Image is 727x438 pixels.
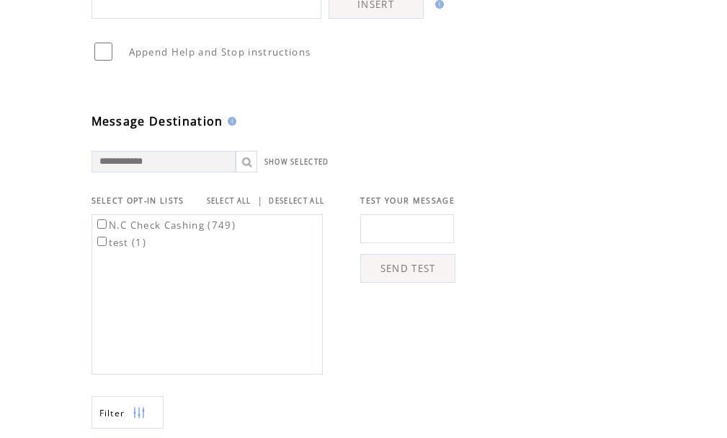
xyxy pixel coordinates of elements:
a: Filter [92,396,164,429]
a: SELECT ALL [207,196,251,206]
input: N.C Check Cashing (749) [97,219,107,229]
input: test (1) [97,237,107,246]
span: SELECT OPT-IN LISTS [92,196,184,206]
a: SHOW SELECTED [264,157,329,167]
a: SEND TEST [360,254,455,283]
span: TEST YOUR MESSAGE [360,196,455,206]
img: help.gif [223,117,236,126]
span: Append Help and Stop instructions [129,45,311,58]
span: Message Destination [92,113,223,129]
label: N.C Check Cashing (749) [94,219,236,232]
img: filters.png [133,397,146,429]
span: | [257,194,263,207]
span: Show filters [99,407,125,419]
label: test (1) [94,236,147,249]
a: DESELECT ALL [269,196,324,206]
